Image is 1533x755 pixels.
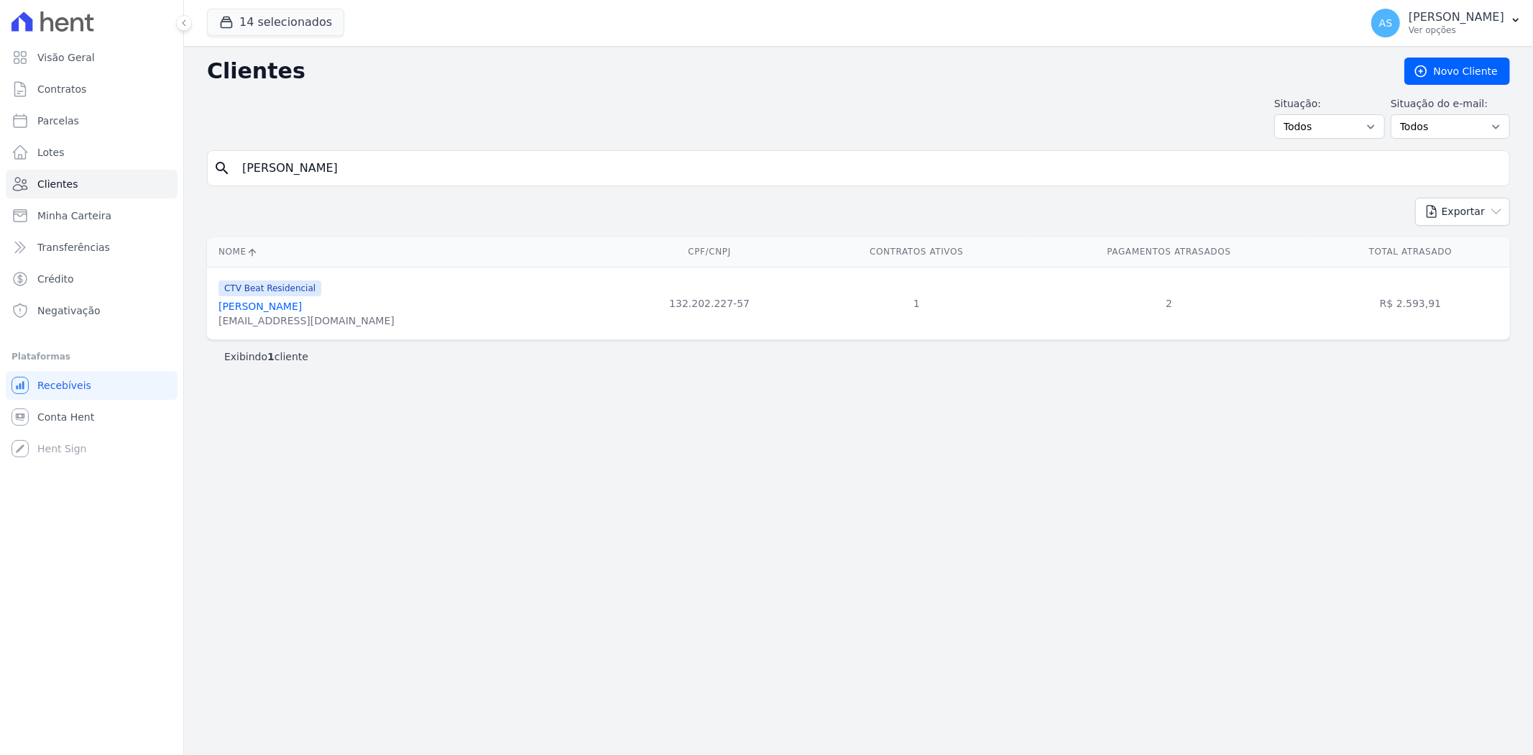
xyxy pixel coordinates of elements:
[6,106,178,135] a: Parcelas
[6,201,178,230] a: Minha Carteira
[37,410,94,424] span: Conta Hent
[213,160,231,177] i: search
[218,314,395,328] div: [EMAIL_ADDRESS][DOMAIN_NAME]
[37,303,101,318] span: Negativação
[207,58,1381,84] h2: Clientes
[207,237,613,267] th: Nome
[1311,267,1510,339] td: R$ 2.593,91
[806,237,1027,267] th: Contratos Ativos
[1027,267,1311,339] td: 2
[1379,18,1392,28] span: AS
[1274,96,1385,111] label: Situação:
[1404,58,1510,85] a: Novo Cliente
[1409,24,1504,36] p: Ver opções
[613,267,806,339] td: 132.202.227-57
[37,114,79,128] span: Parcelas
[6,138,178,167] a: Lotes
[1311,237,1510,267] th: Total Atrasado
[37,240,110,255] span: Transferências
[37,50,95,65] span: Visão Geral
[6,371,178,400] a: Recebíveis
[1360,3,1533,43] button: AS [PERSON_NAME] Ver opções
[267,351,275,362] b: 1
[37,145,65,160] span: Lotes
[218,280,321,296] span: CTV Beat Residencial
[6,296,178,325] a: Negativação
[6,43,178,72] a: Visão Geral
[37,82,86,96] span: Contratos
[37,272,74,286] span: Crédito
[6,75,178,104] a: Contratos
[1027,237,1311,267] th: Pagamentos Atrasados
[11,348,172,365] div: Plataformas
[234,154,1504,183] input: Buscar por nome, CPF ou e-mail
[6,170,178,198] a: Clientes
[6,233,178,262] a: Transferências
[37,209,111,223] span: Minha Carteira
[37,378,91,393] span: Recebíveis
[6,403,178,431] a: Conta Hent
[806,267,1027,339] td: 1
[6,265,178,293] a: Crédito
[1391,96,1510,111] label: Situação do e-mail:
[207,9,344,36] button: 14 selecionados
[37,177,78,191] span: Clientes
[1415,198,1510,226] button: Exportar
[613,237,806,267] th: CPF/CNPJ
[224,349,308,364] p: Exibindo cliente
[218,301,302,312] a: [PERSON_NAME]
[1409,10,1504,24] p: [PERSON_NAME]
